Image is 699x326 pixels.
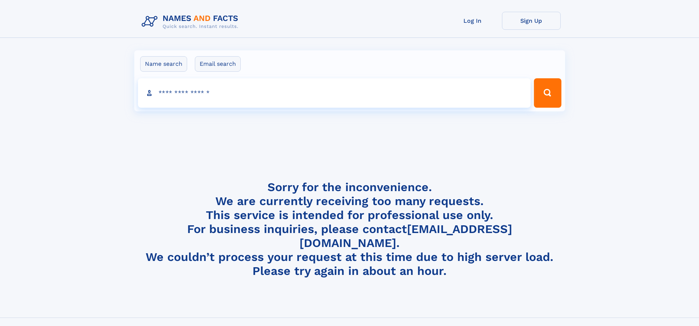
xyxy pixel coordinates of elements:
[139,12,244,32] img: Logo Names and Facts
[299,222,512,250] a: [EMAIL_ADDRESS][DOMAIN_NAME]
[443,12,502,30] a: Log In
[195,56,241,72] label: Email search
[138,78,531,108] input: search input
[502,12,561,30] a: Sign Up
[139,180,561,278] h4: Sorry for the inconvenience. We are currently receiving too many requests. This service is intend...
[534,78,561,108] button: Search Button
[140,56,187,72] label: Name search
